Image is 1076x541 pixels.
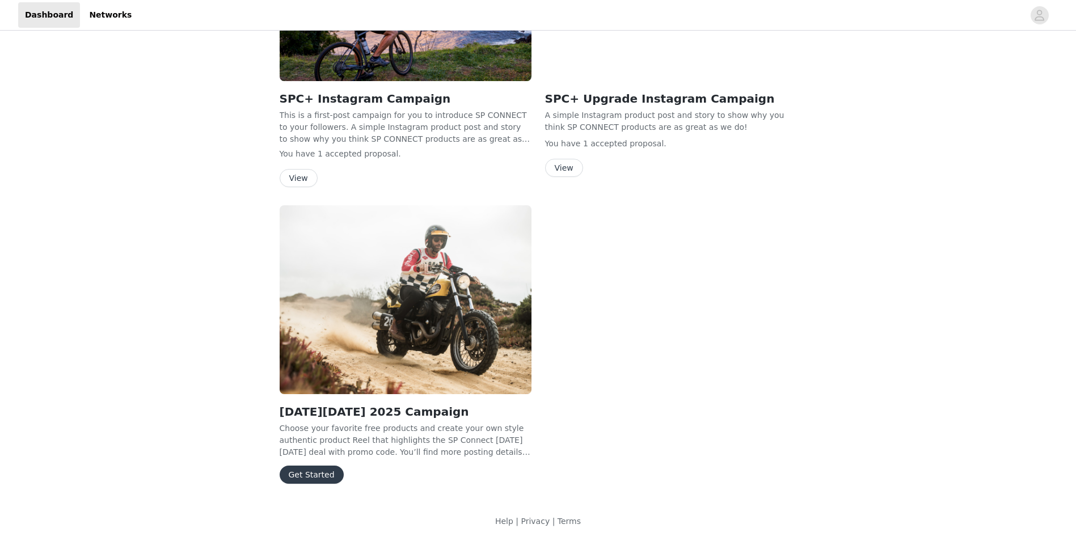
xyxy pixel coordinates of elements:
a: Networks [82,2,138,28]
button: Get Started [280,466,344,484]
span: | [552,517,555,526]
p: A simple Instagram product post and story to show why you think SP CONNECT products are as great ... [545,109,797,133]
h2: [DATE][DATE] 2025 Campaign [280,403,531,420]
a: View [545,164,583,172]
button: View [545,159,583,177]
button: View [280,169,318,187]
span: | [516,517,518,526]
div: avatar [1034,6,1045,24]
p: You have 1 accepted proposal . [545,138,797,150]
p: This is a first-post campaign for you to introduce SP CONNECT to your followers. A simple Instagr... [280,109,531,143]
p: You have 1 accepted proposal . [280,148,531,160]
a: Help [495,517,513,526]
h2: SPC+ Instagram Campaign [280,90,531,107]
img: SP Connect EU [280,205,531,394]
a: Terms [558,517,581,526]
a: Privacy [521,517,550,526]
a: Dashboard [18,2,80,28]
h2: SPC+ Upgrade Instagram Campaign [545,90,797,107]
a: View [280,174,318,183]
p: Choose your favorite free products and create your own style authentic product Reel that highligh... [280,422,531,457]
